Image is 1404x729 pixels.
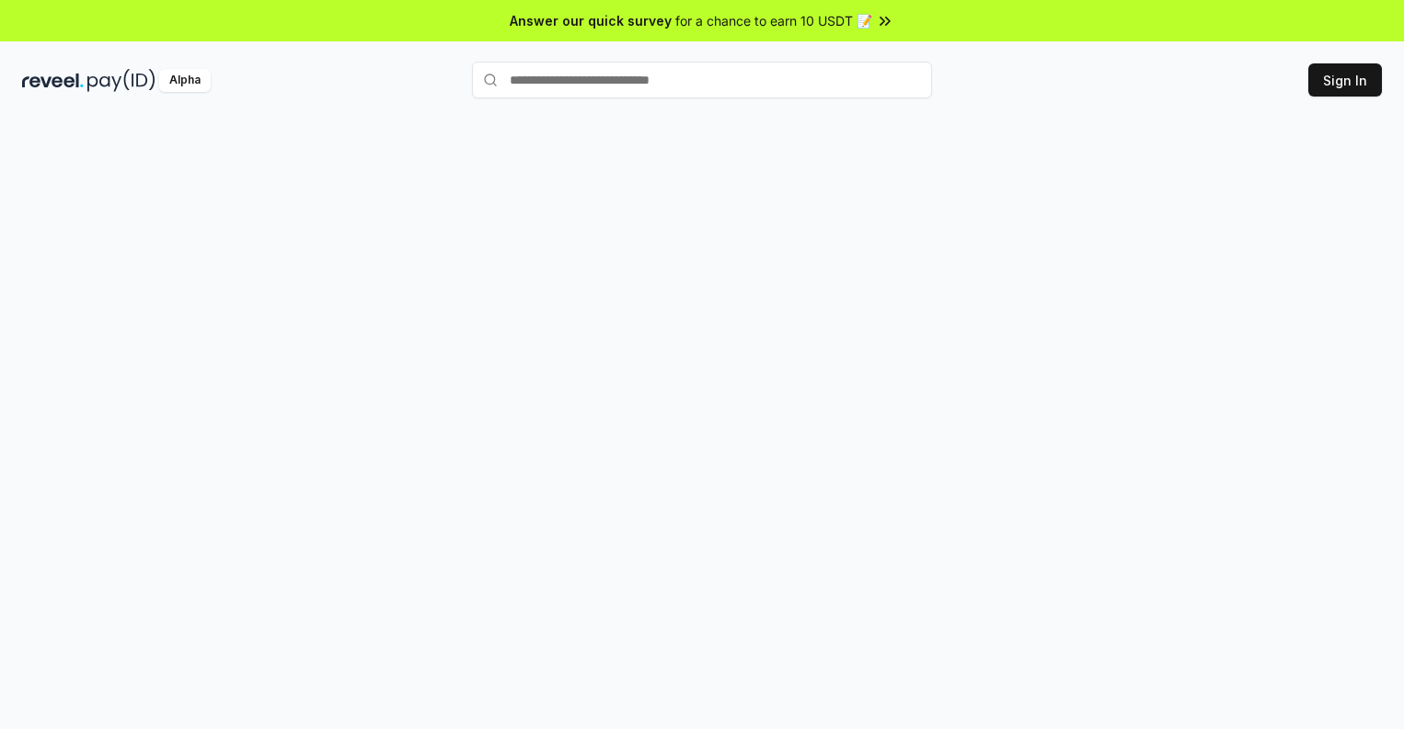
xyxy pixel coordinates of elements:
[159,69,211,92] div: Alpha
[510,11,672,30] span: Answer our quick survey
[22,69,84,92] img: reveel_dark
[87,69,155,92] img: pay_id
[1308,63,1382,97] button: Sign In
[675,11,872,30] span: for a chance to earn 10 USDT 📝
